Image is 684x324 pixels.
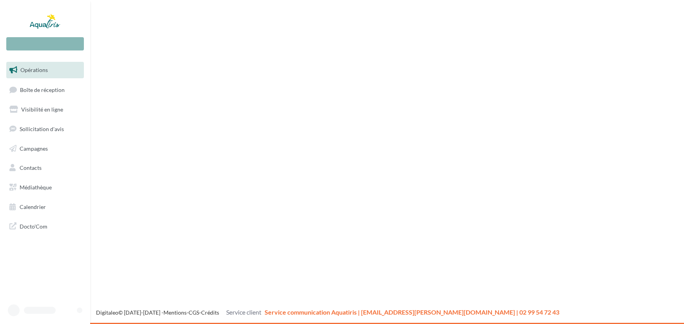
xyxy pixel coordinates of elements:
a: Mentions [163,309,187,316]
a: Opérations [5,62,85,78]
span: Service client [226,308,261,316]
span: Calendrier [20,203,46,210]
span: Boîte de réception [20,86,65,93]
a: Digitaleo [96,309,118,316]
span: Médiathèque [20,184,52,191]
a: Visibilité en ligne [5,101,85,118]
span: Contacts [20,164,42,171]
a: Contacts [5,160,85,176]
a: Calendrier [5,199,85,215]
a: Boîte de réception [5,81,85,98]
span: Opérations [20,67,48,73]
span: Campagnes [20,145,48,151]
span: Visibilité en ligne [21,106,63,113]
span: Sollicitation d'avis [20,126,64,132]
div: Nouvelle campagne [6,37,84,50]
span: Service communication Aquatiris | [EMAIL_ADDRESS][PERSON_NAME][DOMAIN_NAME] | 02 99 54 72 43 [265,308,559,316]
a: Docto'Com [5,218,85,234]
span: Docto'Com [20,221,47,231]
a: Campagnes [5,140,85,157]
a: CGS [189,309,199,316]
span: © [DATE]-[DATE] - - - [96,309,559,316]
a: Médiathèque [5,179,85,196]
a: Crédits [201,309,219,316]
a: Sollicitation d'avis [5,121,85,137]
